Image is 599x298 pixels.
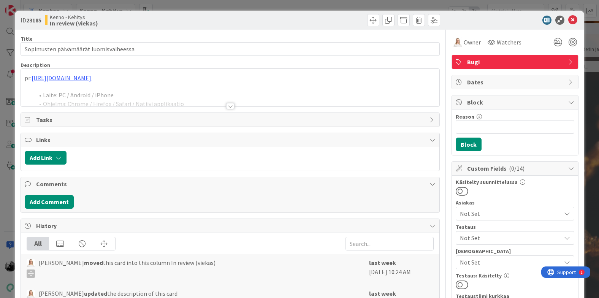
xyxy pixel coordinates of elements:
[467,98,564,107] span: Block
[456,138,482,151] button: Block
[36,135,425,144] span: Links
[456,249,574,254] div: [DEMOGRAPHIC_DATA]
[369,258,434,281] div: [DATE] 10:24 AM
[27,259,35,267] img: SL
[36,179,425,189] span: Comments
[21,35,33,42] label: Title
[50,14,98,20] span: Kenno - Kehitys
[467,57,564,67] span: Bugi
[25,195,74,209] button: Add Comment
[21,16,41,25] span: ID
[456,179,574,185] div: Käsitelty suunnittelussa
[39,258,216,278] span: [PERSON_NAME] this card into this column In review (viekas)
[84,259,103,266] b: moved
[467,78,564,87] span: Dates
[36,221,425,230] span: History
[456,113,474,120] label: Reason
[21,42,439,56] input: type card name here...
[26,16,41,24] b: 23185
[27,237,49,250] div: All
[369,290,396,297] b: last week
[50,20,98,26] b: In review (viekas)
[456,273,574,278] div: Testaus: Käsitelty
[345,237,434,250] input: Search...
[453,38,462,47] img: SL
[32,74,91,82] a: [URL][DOMAIN_NAME]
[509,165,525,172] span: ( 0/14 )
[36,115,425,124] span: Tasks
[369,259,396,266] b: last week
[456,224,574,230] div: Testaus
[497,38,521,47] span: Watchers
[25,151,67,165] button: Add Link
[16,1,35,10] span: Support
[21,62,50,68] span: Description
[456,200,574,205] div: Asiakas
[40,3,41,9] div: 1
[464,38,481,47] span: Owner
[27,290,35,298] img: SL
[460,258,561,267] span: Not Set
[84,290,107,297] b: updated
[467,164,564,173] span: Custom Fields
[25,74,435,82] p: pr:
[460,209,561,218] span: Not Set
[460,233,561,243] span: Not Set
